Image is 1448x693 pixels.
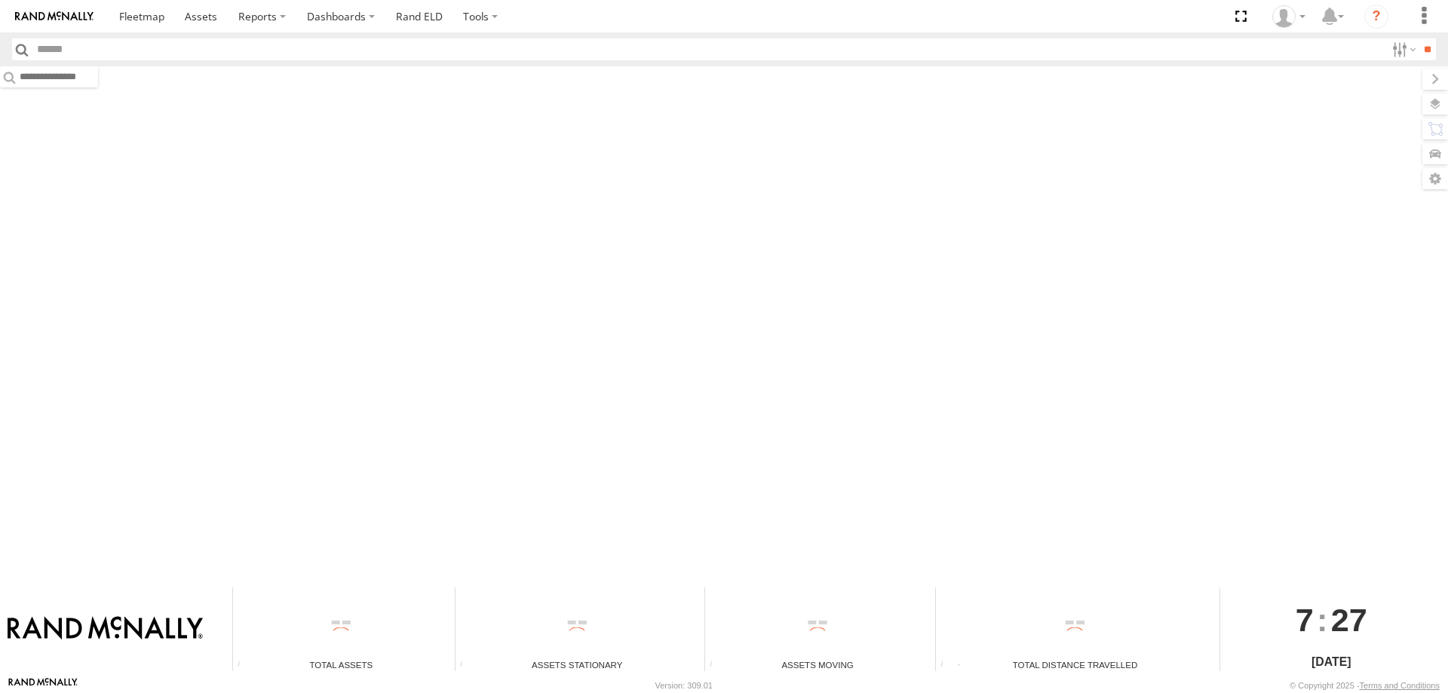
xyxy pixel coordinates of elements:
label: Search Filter Options [1386,38,1419,60]
img: rand-logo.svg [15,11,94,22]
div: Total Distance Travelled [936,658,1213,671]
img: Rand McNally [8,616,203,642]
div: Total number of Enabled Assets [233,660,256,671]
div: Assets Moving [705,658,930,671]
div: Total Assets [233,658,449,671]
div: © Copyright 2025 - [1290,681,1440,690]
div: [DATE] [1220,653,1443,671]
a: Visit our Website [8,678,78,693]
div: Total distance travelled by all assets within specified date range and applied filters [936,660,959,671]
span: 7 [1296,587,1314,652]
div: Version: 309.01 [655,681,713,690]
div: Total number of assets current in transit. [705,660,728,671]
div: : [1220,587,1443,652]
span: 27 [1331,587,1367,652]
i: ? [1364,5,1388,29]
div: Chase Tanke [1267,5,1311,28]
div: Total number of assets current stationary. [456,660,478,671]
label: Map Settings [1422,168,1448,189]
div: Assets Stationary [456,658,699,671]
a: Terms and Conditions [1360,681,1440,690]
